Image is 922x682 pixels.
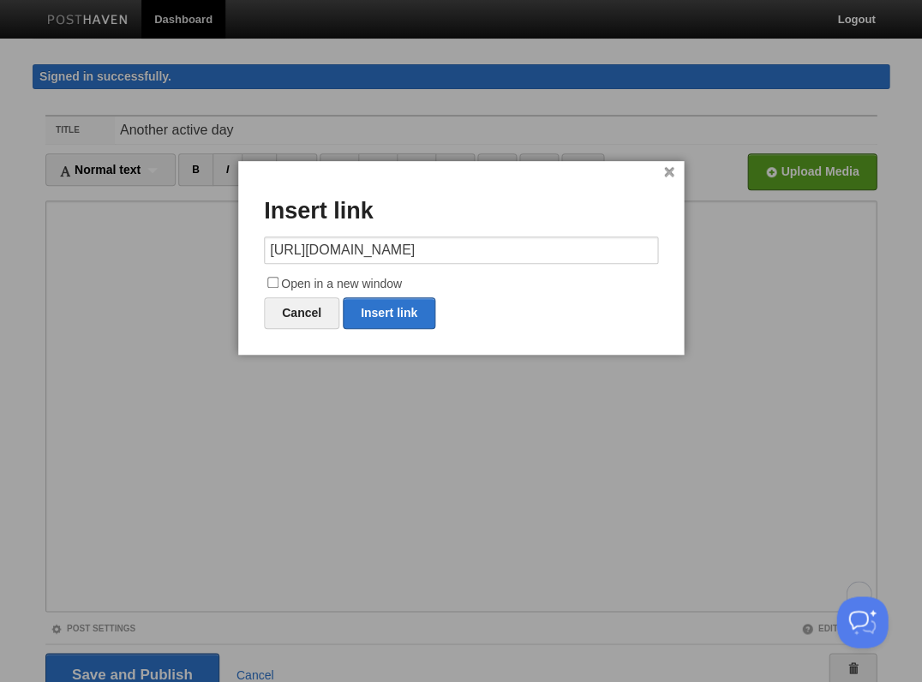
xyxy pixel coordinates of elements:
[264,199,658,224] h3: Insert link
[264,274,658,295] label: Open in a new window
[264,297,339,329] a: Cancel
[267,277,278,288] input: Open in a new window
[663,168,674,177] a: ×
[343,297,435,329] a: Insert link
[836,596,888,648] iframe: Help Scout Beacon - Open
